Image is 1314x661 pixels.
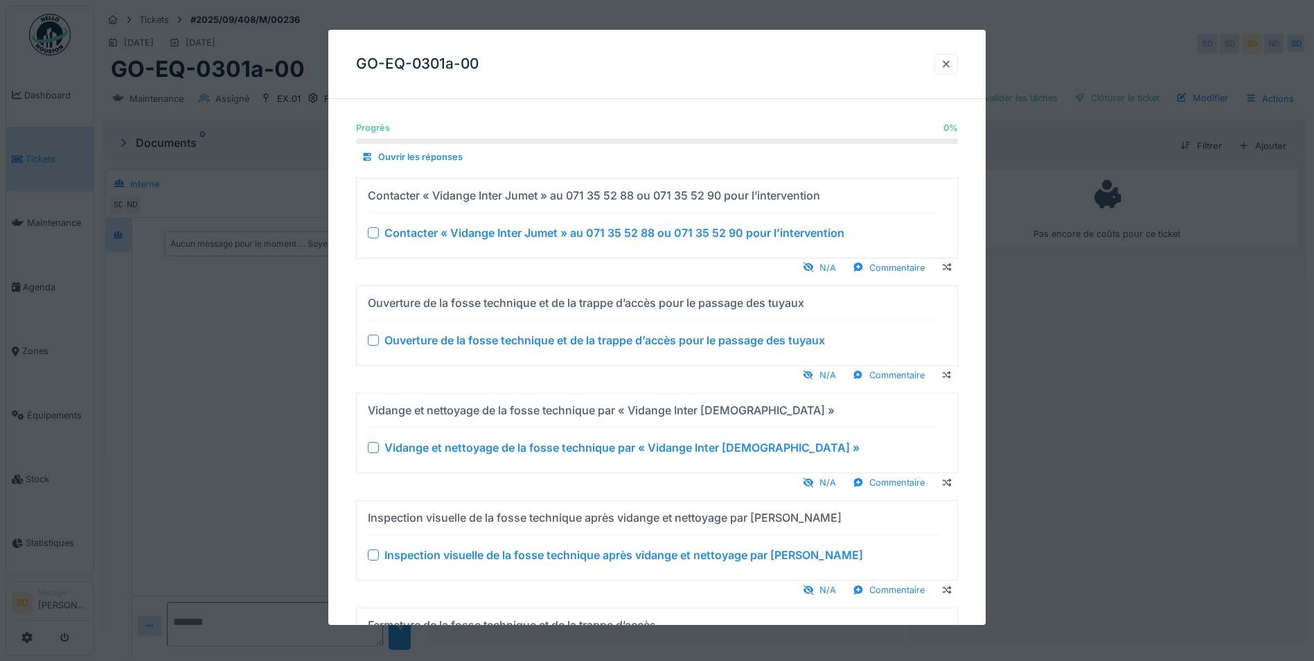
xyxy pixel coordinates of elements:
[797,473,842,492] div: N/A
[356,139,958,144] progress: 0 %
[384,224,844,240] div: Contacter « Vidange Inter Jumet » au 071 35 52 88 ou 071 35 52 90 pour l’intervention
[847,258,930,276] div: Commentaire
[356,148,468,166] div: Ouvrir les réponses
[362,184,952,252] summary: Contacter « Vidange Inter Jumet » au 071 35 52 88 ou 071 35 52 90 pour l’intervention Contacter «...
[368,617,656,633] div: Fermeture de la fosse technique et de la trappe d’accès
[368,294,804,311] div: Ouverture de la fosse technique et de la trappe d’accès pour le passage des tuyaux
[384,332,825,349] div: Ouverture de la fosse technique et de la trappe d’accès pour le passage des tuyaux
[847,473,930,492] div: Commentaire
[847,366,930,385] div: Commentaire
[368,402,835,418] div: Vidange et nettoyage de la fosse technique par « Vidange Inter [DEMOGRAPHIC_DATA] »
[797,258,842,276] div: N/A
[362,506,952,574] summary: Inspection visuelle de la fosse technique après vidange et nettoyage par [PERSON_NAME] Inspection...
[356,55,479,73] h3: GO-EQ-0301a-00
[797,581,842,599] div: N/A
[847,581,930,599] div: Commentaire
[368,186,820,203] div: Contacter « Vidange Inter Jumet » au 071 35 52 88 ou 071 35 52 90 pour l’intervention
[384,439,860,456] div: Vidange et nettoyage de la fosse technique par « Vidange Inter [DEMOGRAPHIC_DATA] »
[384,547,863,563] div: Inspection visuelle de la fosse technique après vidange et nettoyage par [PERSON_NAME]
[797,366,842,385] div: N/A
[368,509,842,526] div: Inspection visuelle de la fosse technique après vidange et nettoyage par [PERSON_NAME]
[362,292,952,360] summary: Ouverture de la fosse technique et de la trappe d’accès pour le passage des tuyaux Ouverture de l...
[356,121,390,134] div: Progrès
[943,121,958,134] div: 0 %
[362,399,952,467] summary: Vidange et nettoyage de la fosse technique par « Vidange Inter [DEMOGRAPHIC_DATA] » Vidange et ne...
